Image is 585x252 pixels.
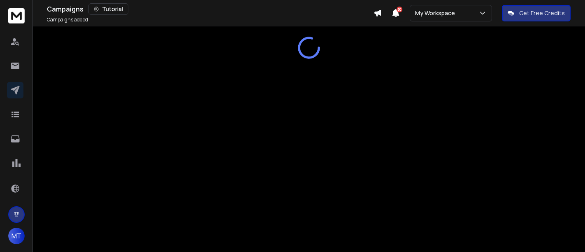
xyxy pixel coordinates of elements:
[519,9,565,17] p: Get Free Credits
[397,7,402,12] span: 50
[502,5,571,21] button: Get Free Credits
[47,3,374,15] div: Campaigns
[415,9,458,17] p: My Workspace
[88,3,128,15] button: Tutorial
[8,228,25,244] button: MT
[47,16,88,23] p: Campaigns added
